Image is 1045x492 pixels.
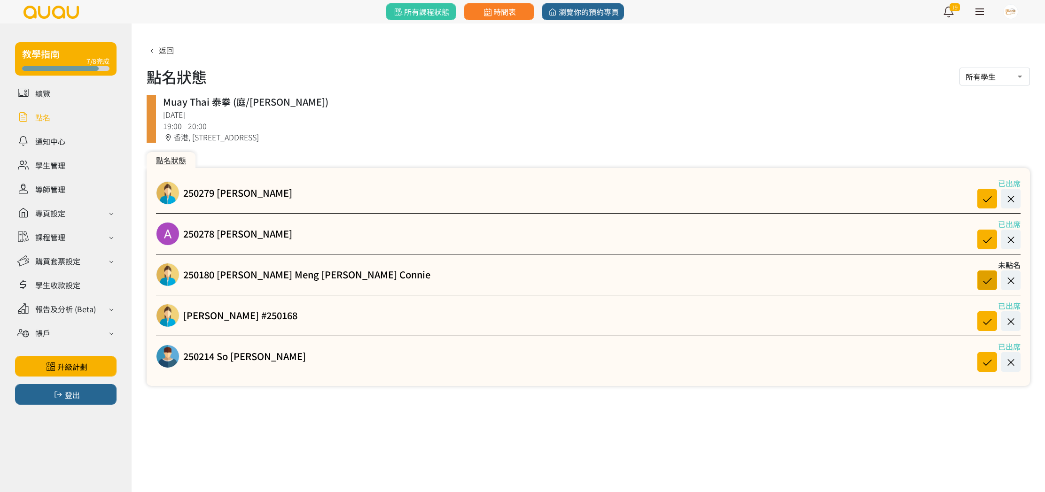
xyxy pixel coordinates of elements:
[35,208,65,219] div: 專頁設定
[482,6,516,17] span: 時間表
[15,384,117,405] button: 登出
[969,341,1021,352] div: 已出席
[386,3,456,20] a: 所有課程狀態
[35,303,96,315] div: 報告及分析 (Beta)
[392,6,449,17] span: 所有課程狀態
[163,131,1023,143] div: 香港, [STREET_ADDRESS]
[183,349,306,363] a: 250214 So [PERSON_NAME]
[969,218,1021,230] div: 已出席
[147,65,207,88] h1: 點名狀態
[969,300,1021,311] div: 已出席
[23,6,80,19] img: logo.svg
[969,259,1021,270] div: 未點名
[464,3,534,20] a: 時間表
[542,3,624,20] a: 瀏覽你的預約專頁
[163,109,1023,120] div: [DATE]
[35,327,50,338] div: 帳戶
[15,356,117,377] a: 升級計劃
[147,45,174,56] a: 返回
[35,231,65,243] div: 課程管理
[35,255,80,267] div: 購買套票設定
[183,308,297,323] a: [PERSON_NAME] #250168
[183,227,292,241] a: 250278 [PERSON_NAME]
[183,268,430,282] a: 250180 [PERSON_NAME] Meng [PERSON_NAME] Connie
[159,45,174,56] span: 返回
[163,95,1023,109] div: Muay Thai 泰拳 (庭/[PERSON_NAME])
[547,6,619,17] span: 瀏覽你的預約專頁
[969,177,1021,189] div: 已出席
[147,152,195,168] div: 點名狀態
[163,120,1023,131] div: 19:00 - 20:00
[950,3,960,11] span: 19
[183,186,292,200] a: 250279 [PERSON_NAME]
